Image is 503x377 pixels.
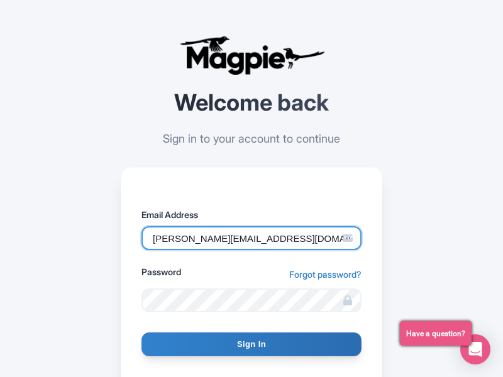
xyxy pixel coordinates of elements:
input: Enter your email address [141,226,362,250]
button: Have a question? [400,321,472,346]
label: Email Address [141,208,362,221]
h2: Welcome back [121,90,382,116]
p: Sign in to your account to continue [121,130,382,147]
input: Sign In [141,332,362,356]
a: Forgot password? [289,268,362,281]
label: Password [141,265,181,278]
div: Open Intercom Messenger [460,334,490,364]
span: Have a question? [406,328,465,339]
img: logo-ab69f6fb50320c5b225c76a69d11143b.png [176,35,327,75]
